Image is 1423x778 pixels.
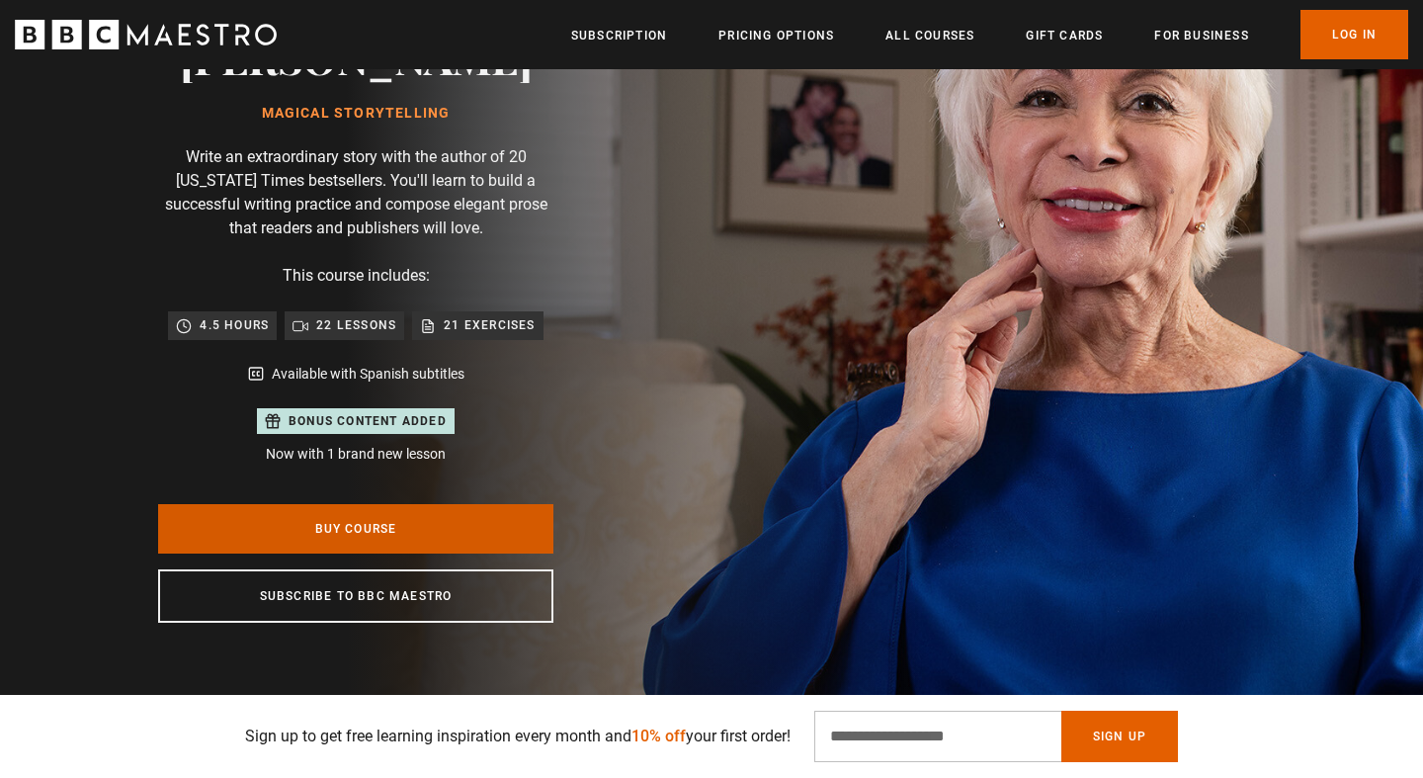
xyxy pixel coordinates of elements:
h1: Magical Storytelling [180,106,533,122]
p: Bonus content added [289,412,447,430]
p: Sign up to get free learning inspiration every month and your first order! [245,725,791,748]
h2: [PERSON_NAME] [180,32,533,82]
a: Buy Course [158,504,553,554]
p: Now with 1 brand new lesson [257,444,455,465]
a: Pricing Options [718,26,834,45]
p: 22 lessons [316,315,396,335]
a: All Courses [885,26,974,45]
p: Available with Spanish subtitles [272,364,464,385]
a: Subscription [571,26,667,45]
span: 10% off [631,727,686,745]
svg: BBC Maestro [15,20,277,49]
p: 21 exercises [444,315,535,335]
a: For business [1154,26,1248,45]
p: 4.5 hours [200,315,269,335]
a: Subscribe to BBC Maestro [158,569,553,623]
a: Log In [1300,10,1408,59]
a: Gift Cards [1026,26,1103,45]
button: Sign Up [1061,711,1178,762]
p: This course includes: [283,264,430,288]
nav: Primary [571,10,1408,59]
p: Write an extraordinary story with the author of 20 [US_STATE] Times bestsellers. You'll learn to ... [158,145,553,240]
